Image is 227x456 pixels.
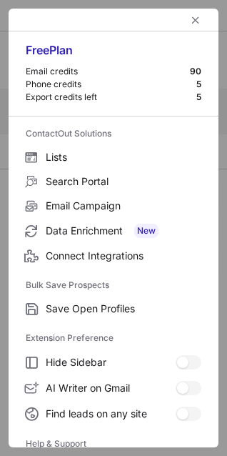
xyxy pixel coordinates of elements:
[46,302,201,315] span: Save Open Profiles
[26,327,201,350] label: Extension Preference
[9,401,218,427] label: Find leads on any site
[9,297,218,321] label: Save Open Profiles
[26,79,196,90] div: Phone credits
[46,151,201,164] span: Lists
[46,175,201,188] span: Search Portal
[26,43,201,66] div: Free Plan
[26,66,190,77] div: Email credits
[9,244,218,268] label: Connect Integrations
[26,274,201,297] label: Bulk Save Prospects
[190,66,201,77] div: 90
[196,79,201,90] div: 5
[46,249,201,262] span: Connect Integrations
[46,199,201,212] span: Email Campaign
[9,145,218,169] label: Lists
[9,218,218,244] label: Data Enrichment New
[26,122,201,145] label: ContactOut Solutions
[46,382,176,395] span: AI Writer on Gmail
[9,194,218,218] label: Email Campaign
[196,91,201,103] div: 5
[46,356,176,369] span: Hide Sidebar
[26,91,196,103] div: Export credits left
[9,350,218,375] label: Hide Sidebar
[9,375,218,401] label: AI Writer on Gmail
[9,169,218,194] label: Search Portal
[23,13,37,27] button: right-button
[134,224,158,238] span: New
[46,407,176,420] span: Find leads on any site
[26,432,201,455] label: Help & Support
[187,11,204,29] button: left-button
[46,224,201,238] span: Data Enrichment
